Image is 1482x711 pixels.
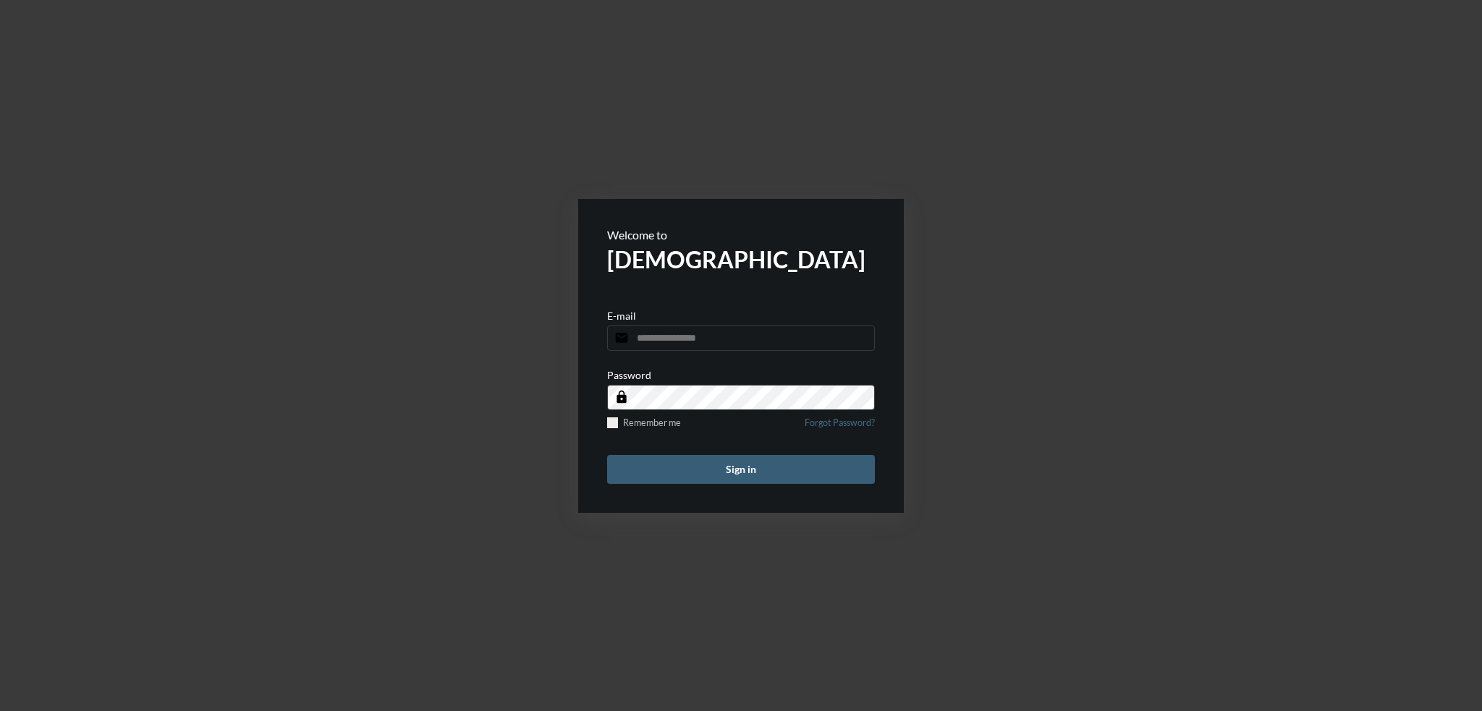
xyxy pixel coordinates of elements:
p: Welcome to [607,228,875,242]
label: Remember me [607,417,681,428]
p: Password [607,369,651,381]
h2: [DEMOGRAPHIC_DATA] [607,245,875,273]
button: Sign in [607,455,875,484]
p: E-mail [607,310,636,322]
a: Forgot Password? [805,417,875,437]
